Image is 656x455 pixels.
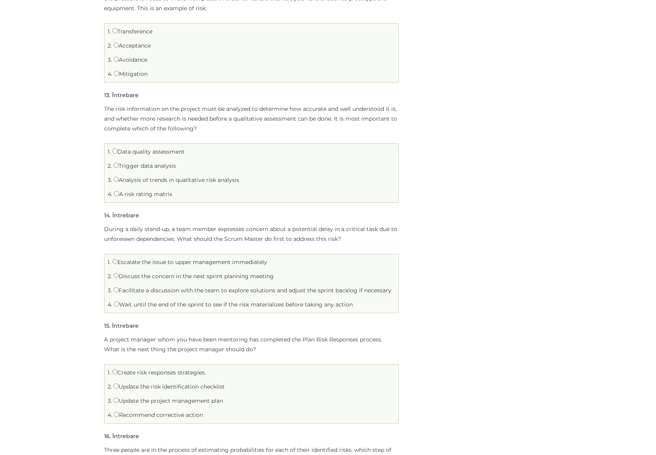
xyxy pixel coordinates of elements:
label: Recommend corrective action [114,411,203,418]
p: A project manager whom you have been mentoring has completed the Plan Risk Responses process. Wha... [104,335,399,354]
input: Facilitate a discussion with the team to explore solutions and adjust the sprint backlog if neces... [114,287,119,292]
label: Transference [112,28,152,35]
input: Recommend corrective action [114,412,119,417]
input: Transference [112,28,117,33]
label: Wait until the end of the sprint to see if the risk materializes before taking any action [114,301,353,308]
input: Mitigation [114,71,119,76]
span: 14 [104,212,110,219]
span: 3. [108,56,112,63]
label: Discuss the concern in the next sprint planning meeting [114,273,274,280]
h5: . Întrebare [104,433,139,439]
input: Update the project management plan [114,398,119,403]
label: Analysis of trends in qualitative risk analysis [114,176,239,183]
input: Create risk responses strategies. [112,369,117,374]
span: 1. [108,148,111,155]
span: 3. [108,397,112,404]
label: Avoidance [114,56,147,63]
span: 1. [108,259,111,266]
p: The risk information on the project must be analyzed to determine how accurate and well understoo... [104,104,399,134]
label: Escalate the issue to upper management immediately [112,259,267,266]
span: 2. [108,162,112,169]
label: Facilitate a discussion with the team to explore solutions and adjust the sprint backlog if neces... [114,287,391,294]
p: During a daily stand-up, a team member expresses concern about a potential delay in a critical ta... [104,224,399,244]
span: 4. [108,191,112,198]
input: Data quality assessment [112,149,117,154]
span: 3. [108,287,112,294]
label: Update the risk identification checklist [114,383,225,390]
input: Update the risk identification checklist [114,383,119,389]
span: 2. [108,42,112,49]
span: 3. [108,176,112,183]
span: 4. [108,301,112,308]
h5: . Întrebare [104,323,139,329]
input: Wait until the end of the sprint to see if the risk materializes before taking any action [114,301,119,306]
span: 15 [104,322,109,329]
input: Acceptance [114,42,119,48]
input: Analysis of trends in qualitative risk analysis [114,177,119,182]
label: Create risk responses strategies. [112,369,206,376]
span: 1. [108,369,111,376]
span: 13 [104,92,109,99]
span: 16 [104,433,110,440]
input: A risk rating matrix [114,191,119,196]
label: Acceptance [114,42,151,49]
h5: . Întrebare [104,213,139,218]
label: Trigger data analysis [114,162,176,169]
input: Escalate the issue to upper management immediately [112,259,117,264]
span: 2. [108,383,112,390]
span: 4. [108,411,112,418]
span: 1. [108,28,111,35]
label: Update the project management plan [114,397,223,404]
input: Discuss the concern in the next sprint planning meeting [114,273,119,278]
input: Trigger data analysis [114,163,119,168]
span: 2. [108,273,112,280]
input: Avoidance [114,57,119,62]
label: Mitigation [114,70,148,77]
span: 4. [108,70,112,77]
label: A risk rating matrix [114,191,172,198]
h5: . Întrebare [104,92,139,98]
label: Data quality assessment [112,148,185,155]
